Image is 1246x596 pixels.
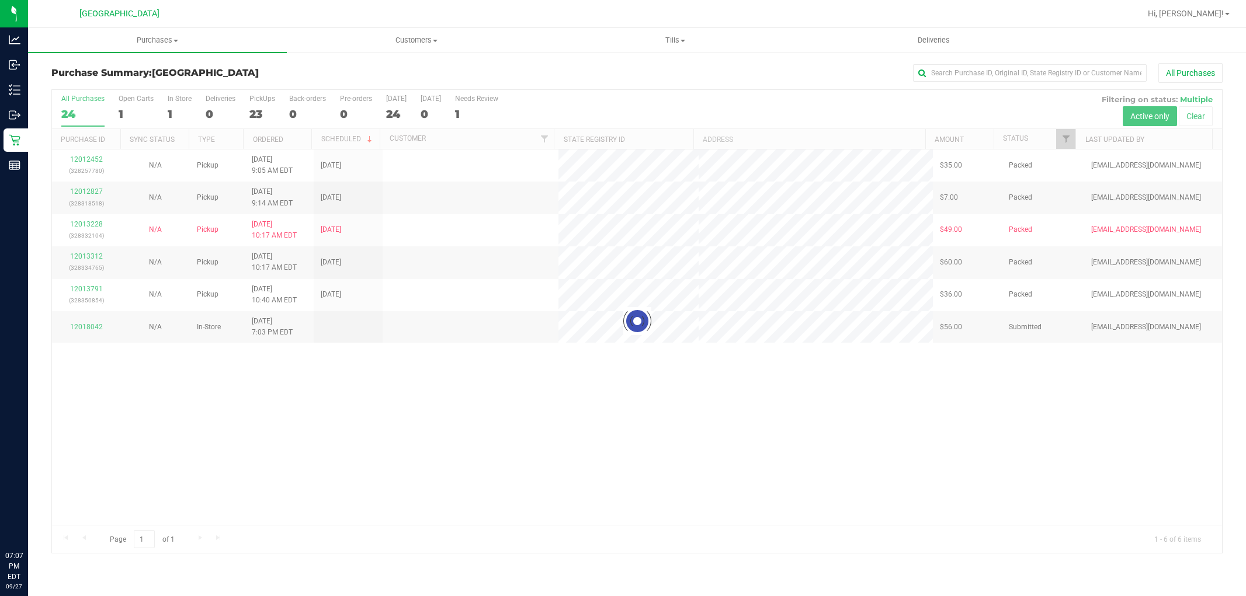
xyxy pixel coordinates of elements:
[1158,63,1223,83] button: All Purchases
[1148,9,1224,18] span: Hi, [PERSON_NAME]!
[913,64,1147,82] input: Search Purchase ID, Original ID, State Registry ID or Customer Name...
[546,35,804,46] span: Tills
[5,582,23,591] p: 09/27
[12,503,47,538] iframe: Resource center
[804,28,1063,53] a: Deliveries
[287,35,545,46] span: Customers
[152,67,259,78] span: [GEOGRAPHIC_DATA]
[9,34,20,46] inline-svg: Analytics
[9,109,20,121] inline-svg: Outbound
[546,28,804,53] a: Tills
[287,28,546,53] a: Customers
[28,35,287,46] span: Purchases
[51,68,442,78] h3: Purchase Summary:
[5,550,23,582] p: 07:07 PM EDT
[9,159,20,171] inline-svg: Reports
[28,28,287,53] a: Purchases
[902,35,966,46] span: Deliveries
[9,84,20,96] inline-svg: Inventory
[9,134,20,146] inline-svg: Retail
[79,9,159,19] span: [GEOGRAPHIC_DATA]
[9,59,20,71] inline-svg: Inbound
